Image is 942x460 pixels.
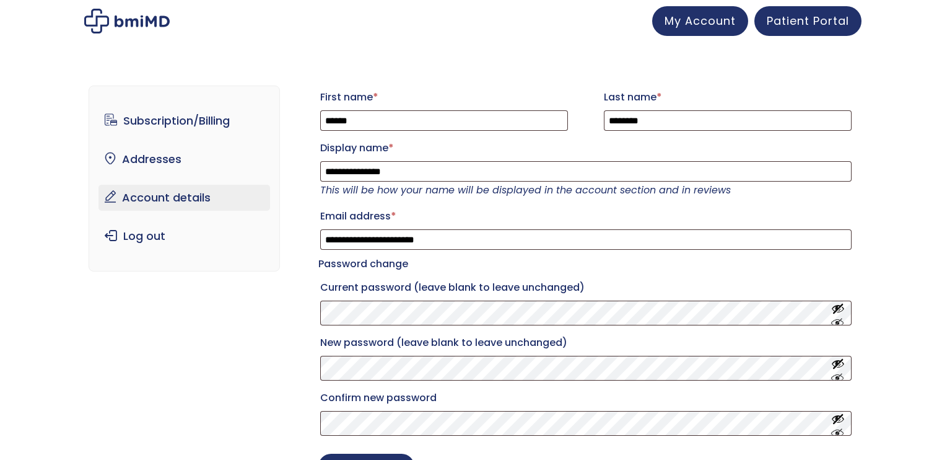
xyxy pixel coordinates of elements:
label: Current password (leave blank to leave unchanged) [320,278,852,298]
a: Subscription/Billing [98,108,270,134]
label: Display name [320,138,852,158]
a: Account details [98,185,270,211]
img: My account [84,9,170,33]
a: Log out [98,223,270,249]
label: First name [320,87,568,107]
a: My Account [652,6,748,36]
button: Show password [831,412,845,435]
label: Confirm new password [320,388,852,408]
a: Patient Portal [754,6,861,36]
span: Patient Portal [767,13,849,29]
legend: Password change [318,255,408,273]
label: Last name [604,87,852,107]
button: Show password [831,302,845,325]
label: New password (leave blank to leave unchanged) [320,333,852,353]
nav: Account pages [89,86,280,272]
a: Addresses [98,146,270,172]
span: My Account [665,13,736,29]
em: This will be how your name will be displayed in the account section and in reviews [320,183,731,197]
button: Show password [831,357,845,380]
label: Email address [320,206,852,226]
